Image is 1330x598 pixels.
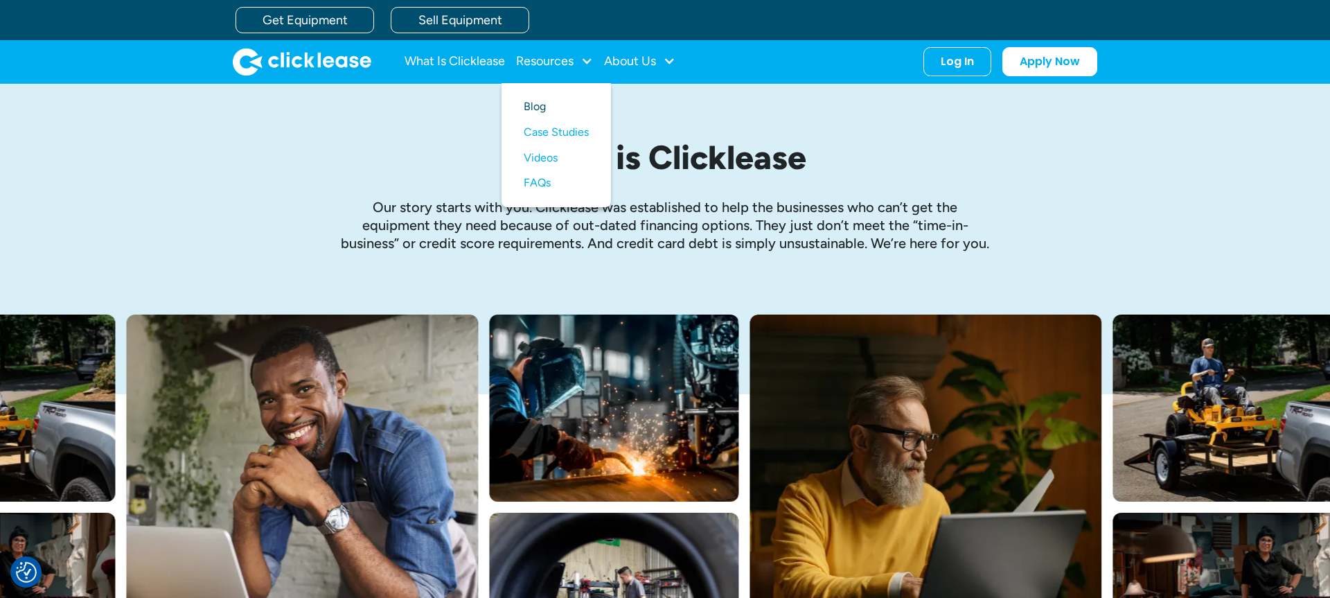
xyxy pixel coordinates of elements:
[233,48,371,76] img: Clicklease logo
[502,83,611,207] nav: Resources
[941,55,974,69] div: Log In
[524,170,589,196] a: FAQs
[236,7,374,33] a: Get Equipment
[1002,47,1097,76] a: Apply Now
[16,562,37,583] button: Consent Preferences
[405,48,505,76] a: What Is Clicklease
[16,562,37,583] img: Revisit consent button
[339,198,991,252] p: Our story starts with you. Clicklease was established to help the businesses who can’t get the eq...
[391,7,529,33] a: Sell Equipment
[489,315,738,502] img: A welder in a large mask working on a large pipe
[233,48,371,76] a: home
[524,94,589,120] a: Blog
[339,139,991,176] h1: What is Clicklease
[524,120,589,146] a: Case Studies
[524,146,589,171] a: Videos
[604,48,675,76] div: About Us
[516,48,593,76] div: Resources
